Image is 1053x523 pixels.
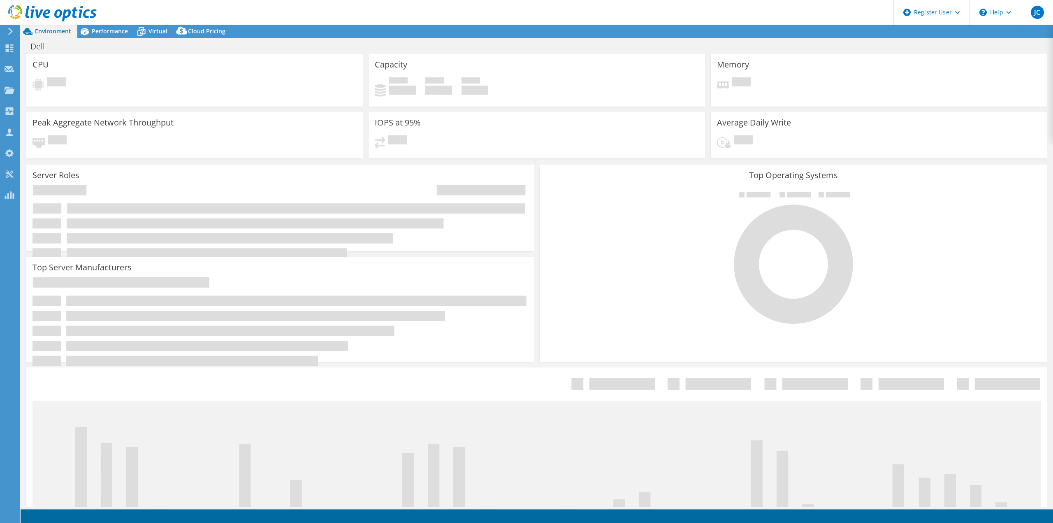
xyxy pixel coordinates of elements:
[27,42,58,51] h1: Dell
[979,9,987,16] svg: \n
[32,60,49,69] h3: CPU
[48,135,67,146] span: Pending
[389,86,416,95] h4: 0 GiB
[462,77,480,86] span: Total
[35,27,71,35] span: Environment
[389,77,408,86] span: Used
[32,171,79,180] h3: Server Roles
[734,135,753,146] span: Pending
[546,171,1041,180] h3: Top Operating Systems
[375,118,421,127] h3: IOPS at 95%
[47,77,66,88] span: Pending
[1031,6,1044,19] span: JC
[375,60,407,69] h3: Capacity
[148,27,167,35] span: Virtual
[462,86,488,95] h4: 0 GiB
[717,60,749,69] h3: Memory
[717,118,791,127] h3: Average Daily Write
[732,77,751,88] span: Pending
[425,86,452,95] h4: 0 GiB
[188,27,225,35] span: Cloud Pricing
[425,77,444,86] span: Free
[32,263,132,272] h3: Top Server Manufacturers
[388,135,407,146] span: Pending
[32,118,174,127] h3: Peak Aggregate Network Throughput
[92,27,128,35] span: Performance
